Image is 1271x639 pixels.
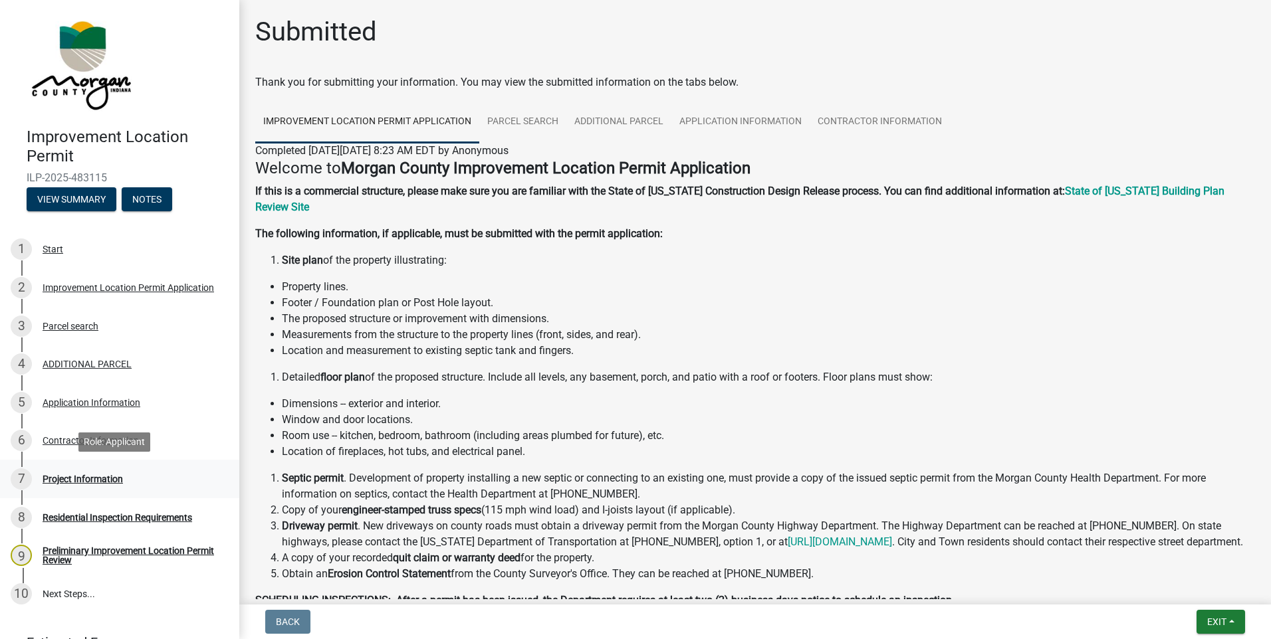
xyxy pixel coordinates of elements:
a: ADDITIONAL PARCEL [566,101,671,143]
strong: Erosion Control Statement [328,567,451,580]
strong: floor plan [320,371,365,383]
li: Location of fireplaces, hot tubs, and electrical panel. [282,444,1255,460]
div: Preliminary Improvement Location Permit Review [43,546,218,565]
li: Measurements from the structure to the property lines (front, sides, and rear). [282,327,1255,343]
strong: Site plan [282,254,323,266]
span: Back [276,616,300,627]
button: Notes [122,187,172,211]
strong: Septic permit [282,472,344,484]
div: Start [43,244,63,254]
a: [URL][DOMAIN_NAME] [788,535,892,548]
li: The proposed structure or improvement with dimensions. [282,311,1255,327]
h1: Submitted [255,16,377,48]
a: State of [US_STATE] Building Plan Review Site [255,185,1224,213]
a: Improvement Location Permit Application [255,101,479,143]
h4: Welcome to [255,159,1255,178]
li: A copy of your recorded for the property. [282,550,1255,566]
button: View Summary [27,187,116,211]
button: Back [265,610,310,634]
wm-modal-confirm: Summary [27,195,116,205]
div: 5 [11,392,32,413]
div: Application Information [43,398,140,407]
div: Parcel search [43,321,98,331]
div: 7 [11,468,32,490]
li: Footer / Foundation plan or Post Hole layout. [282,295,1255,311]
h4: Improvement Location Permit [27,128,229,166]
span: ILP-2025-483115 [27,171,213,184]
li: . New driveways on county roads must obtain a driveway permit from the Morgan County Highway Depa... [282,518,1255,550]
div: Improvement Location Permit Application [43,283,214,292]
img: Morgan County, Indiana [27,14,134,114]
li: Obtain an from the County Surveyor's Office. They can be reached at [PHONE_NUMBER]. [282,566,1255,582]
strong: The following information, if applicable, must be submitted with the permit application: [255,227,663,240]
span: Completed [DATE][DATE] 8:23 AM EDT by Anonymous [255,144,509,157]
div: 8 [11,507,32,528]
div: 1 [11,238,32,260]
li: Detailed of the proposed structure. Include all levels, any basement, porch, and patio with a roo... [282,369,1255,385]
div: Project Information [43,474,123,484]
li: Window and door locations. [282,412,1255,428]
div: 2 [11,277,32,298]
wm-modal-confirm: Notes [122,195,172,205]
button: Exit [1197,610,1245,634]
div: 4 [11,353,32,375]
a: Parcel search [479,101,566,143]
li: of the property illustrating: [282,252,1255,268]
div: 6 [11,430,32,451]
div: Residential Inspection Requirements [43,513,192,522]
li: Room use -- kitchen, bedroom, bathroom (including areas plumbed for future), etc. [282,428,1255,444]
div: Contractor Information [43,436,139,445]
div: Role: Applicant [78,432,150,452]
div: ADDITIONAL PARCEL [43,359,132,369]
strong: SCHEDULING INSPECTIONS: After a permit has been issued, the Department requires at least two (2) ... [255,594,955,606]
strong: quit claim or warranty deed [393,551,520,564]
li: . Development of property installing a new septic or connecting to an existing one, must provide ... [282,470,1255,502]
div: 3 [11,316,32,337]
strong: Driveway permit [282,519,358,532]
li: Location and measurement to existing septic tank and fingers. [282,343,1255,359]
a: Application Information [671,101,810,143]
div: 10 [11,583,32,604]
span: Exit [1207,616,1226,627]
div: Thank you for submitting your information. You may view the submitted information on the tabs below. [255,74,1255,90]
div: 9 [11,545,32,566]
li: Dimensions -- exterior and interior. [282,396,1255,412]
strong: Morgan County Improvement Location Permit Application [341,159,751,177]
li: Property lines. [282,279,1255,295]
a: Contractor Information [810,101,950,143]
strong: engineer-stamped truss specs [342,503,481,516]
li: Copy of your (115 mph wind load) and I-joists layout (if applicable). [282,502,1255,518]
strong: If this is a commercial structure, please make sure you are familiar with the State of [US_STATE]... [255,185,1065,197]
